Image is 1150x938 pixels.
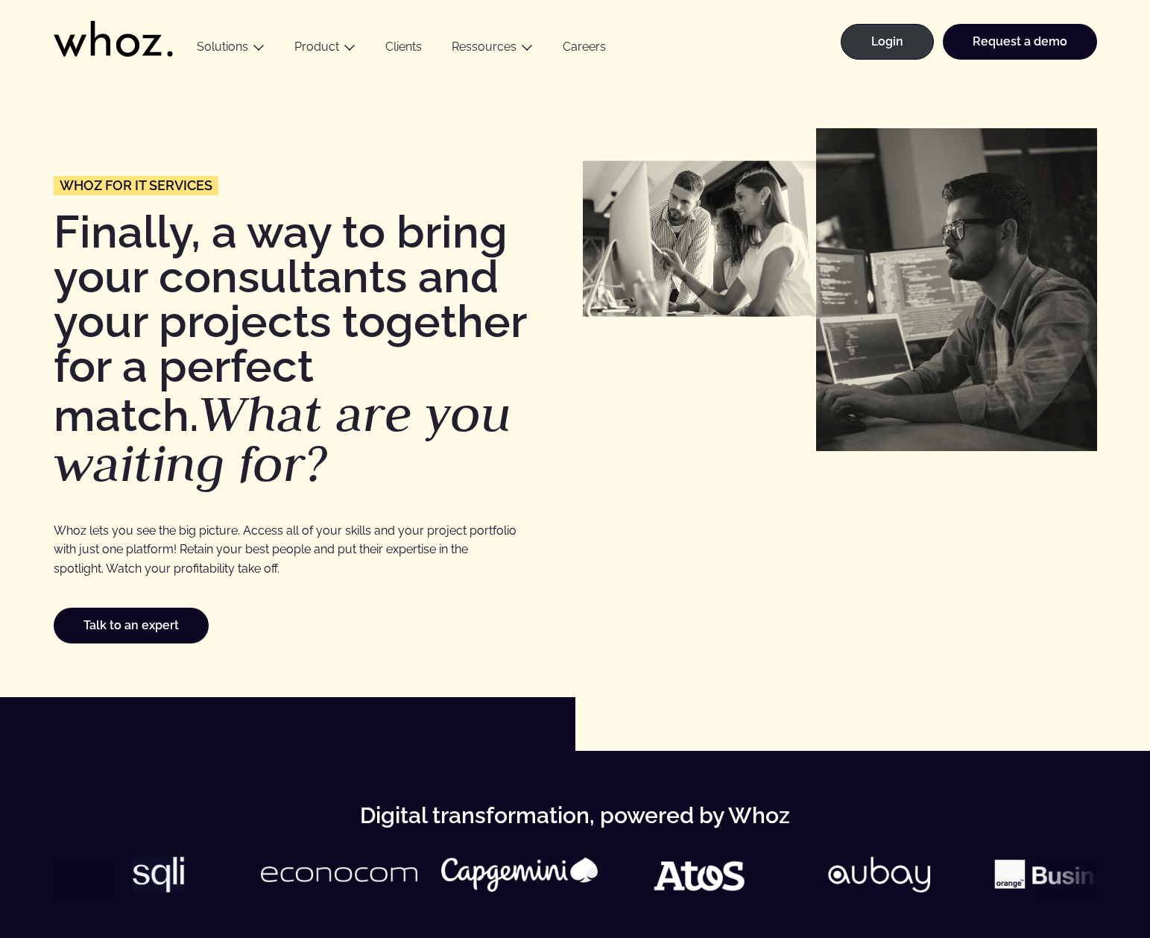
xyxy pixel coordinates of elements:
a: Request a demo [943,24,1097,60]
span: Whoz for IT services [60,179,212,192]
strong: Digital transformation, powered by Whoz [360,802,790,828]
button: Product [279,40,370,60]
button: Ressources [437,40,548,60]
img: Sociétés numériques [816,128,1097,451]
p: Whoz lets you see the big picture. Access all of your skills and your project portfolio with just... [54,521,516,578]
a: Clients [370,40,437,60]
a: Login [841,24,934,60]
em: What are you waiting for? [54,380,511,497]
button: Solutions [182,40,279,60]
a: Careers [548,40,621,60]
a: Talk to an expert [54,608,209,643]
a: Ressources [452,40,516,54]
a: Product [294,40,339,54]
img: ESN [583,161,816,317]
h1: Finally, a way to bring your consultants and your projects together for a perfect match. [54,210,568,489]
